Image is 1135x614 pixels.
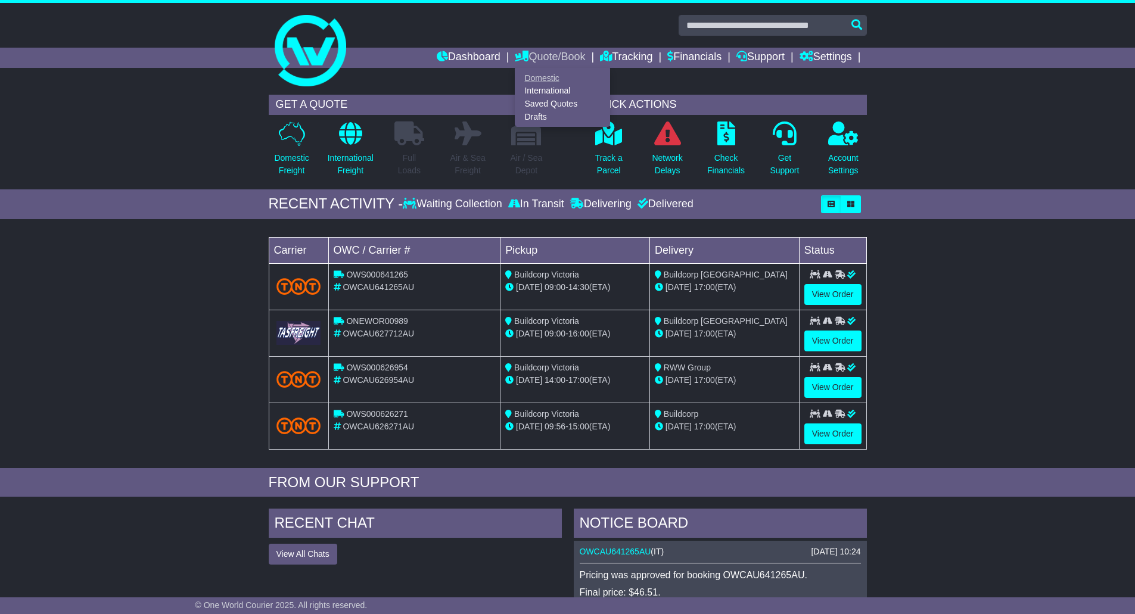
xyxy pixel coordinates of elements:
a: View Order [804,423,862,444]
span: [DATE] [666,329,692,338]
p: Check Financials [707,152,745,177]
div: (ETA) [655,374,794,387]
span: 09:56 [545,422,565,431]
span: [DATE] [516,375,542,385]
a: View Order [804,377,862,398]
span: 17:00 [694,422,715,431]
div: - (ETA) [505,374,645,387]
span: OWCAU627712AU [343,329,414,338]
a: Quote/Book [515,48,585,68]
a: Support [736,48,785,68]
a: AccountSettings [828,121,859,183]
div: In Transit [505,198,567,211]
span: 15:00 [568,422,589,431]
div: Delivering [567,198,635,211]
div: Delivered [635,198,694,211]
span: Buildcorp Victoria [514,409,579,419]
a: Saved Quotes [515,98,610,111]
div: NOTICE BOARD [574,509,867,541]
div: RECENT CHAT [269,509,562,541]
span: 14:30 [568,282,589,292]
span: [DATE] [666,422,692,431]
img: TNT_Domestic.png [276,371,321,387]
span: [DATE] [516,329,542,338]
div: - (ETA) [505,281,645,294]
p: Pricing was approved for booking OWCAU641265AU. [580,569,861,581]
img: TNT_Domestic.png [276,417,321,434]
span: Buildcorp Victoria [514,316,579,326]
span: Buildcorp [664,409,698,419]
button: View All Chats [269,544,337,565]
p: Full Loads [394,152,424,177]
span: OWS000626271 [346,409,408,419]
span: 17:00 [694,282,715,292]
span: Buildcorp Victoria [514,363,579,372]
p: International Freight [328,152,374,177]
a: Settings [800,48,852,68]
span: [DATE] [666,375,692,385]
a: InternationalFreight [327,121,374,183]
div: - (ETA) [505,420,645,433]
span: ONEWOR00989 [346,316,408,326]
span: OWS000626954 [346,363,408,372]
span: Buildcorp [GEOGRAPHIC_DATA] [664,270,788,279]
p: Final price: $46.51. [580,587,861,598]
div: ( ) [580,547,861,557]
td: Delivery [649,237,799,263]
p: Air / Sea Depot [511,152,543,177]
a: OWCAU641265AU [580,547,651,556]
a: View Order [804,331,862,351]
span: [DATE] [666,282,692,292]
span: 17:00 [568,375,589,385]
span: 09:00 [545,282,565,292]
div: FROM OUR SUPPORT [269,474,867,491]
img: GetCarrierServiceLogo [276,321,321,344]
span: 16:00 [568,329,589,338]
span: Buildcorp Victoria [514,270,579,279]
div: GET A QUOTE [269,95,550,115]
p: Network Delays [652,152,682,177]
p: Get Support [770,152,799,177]
a: GetSupport [769,121,800,183]
td: Pickup [500,237,650,263]
span: OWCAU626954AU [343,375,414,385]
div: (ETA) [655,328,794,340]
span: OWCAU641265AU [343,282,414,292]
a: DomesticFreight [273,121,309,183]
div: [DATE] 10:24 [811,547,860,557]
a: Drafts [515,110,610,123]
a: Financials [667,48,722,68]
div: - (ETA) [505,328,645,340]
td: Carrier [269,237,328,263]
p: Track a Parcel [595,152,623,177]
td: Status [799,237,866,263]
p: Domestic Freight [274,152,309,177]
a: Track aParcel [595,121,623,183]
span: [DATE] [516,282,542,292]
img: TNT_Domestic.png [276,278,321,294]
span: 14:00 [545,375,565,385]
a: Tracking [600,48,652,68]
a: Dashboard [437,48,500,68]
span: [DATE] [516,422,542,431]
span: OWS000641265 [346,270,408,279]
a: Domestic [515,71,610,85]
a: International [515,85,610,98]
span: 17:00 [694,329,715,338]
a: CheckFinancials [707,121,745,183]
span: RWW Group [664,363,711,372]
div: Quote/Book [515,68,610,127]
a: View Order [804,284,862,305]
span: Buildcorp [GEOGRAPHIC_DATA] [664,316,788,326]
div: RECENT ACTIVITY - [269,195,403,213]
p: Air & Sea Freight [450,152,486,177]
span: IT [654,547,661,556]
span: 09:00 [545,329,565,338]
p: Account Settings [828,152,859,177]
div: (ETA) [655,420,794,433]
div: (ETA) [655,281,794,294]
span: © One World Courier 2025. All rights reserved. [195,600,368,610]
div: Waiting Collection [403,198,505,211]
div: QUICK ACTIONS [586,95,867,115]
span: OWCAU626271AU [343,422,414,431]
